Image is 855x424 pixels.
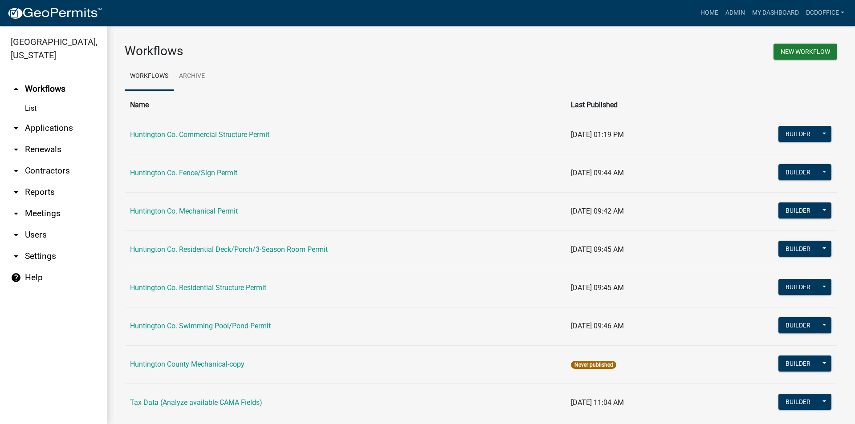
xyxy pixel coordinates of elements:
[174,62,210,91] a: Archive
[571,398,624,407] span: [DATE] 11:04 AM
[749,4,802,21] a: My Dashboard
[566,94,700,116] th: Last Published
[778,126,818,142] button: Builder
[125,62,174,91] a: Workflows
[697,4,722,21] a: Home
[125,44,474,59] h3: Workflows
[130,169,237,177] a: Huntington Co. Fence/Sign Permit
[778,202,818,218] button: Builder
[571,130,624,139] span: [DATE] 01:19 PM
[130,322,271,330] a: Huntington Co. Swimming Pool/Pond Permit
[778,317,818,333] button: Builder
[11,208,21,219] i: arrow_drop_down
[571,169,624,177] span: [DATE] 09:44 AM
[802,4,848,21] a: DCDOffice
[571,245,624,254] span: [DATE] 09:45 AM
[11,84,21,94] i: arrow_drop_up
[130,207,238,215] a: Huntington Co. Mechanical Permit
[11,230,21,240] i: arrow_drop_down
[778,241,818,257] button: Builder
[130,398,262,407] a: Tax Data (Analyze available CAMA Fields)
[11,187,21,198] i: arrow_drop_down
[11,123,21,133] i: arrow_drop_down
[11,166,21,176] i: arrow_drop_down
[130,283,266,292] a: Huntington Co. Residential Structure Permit
[125,94,566,116] th: Name
[571,283,624,292] span: [DATE] 09:45 AM
[778,279,818,295] button: Builder
[774,44,837,60] button: New Workflow
[130,360,244,368] a: Huntington County Mechanical-copy
[722,4,749,21] a: Admin
[778,164,818,180] button: Builder
[571,207,624,215] span: [DATE] 09:42 AM
[11,144,21,155] i: arrow_drop_down
[130,245,328,254] a: Huntington Co. Residential Deck/Porch/3-Season Room Permit
[778,394,818,410] button: Builder
[11,272,21,283] i: help
[571,322,624,330] span: [DATE] 09:46 AM
[571,361,616,369] span: Never published
[130,130,269,139] a: Huntington Co. Commercial Structure Permit
[778,355,818,372] button: Builder
[11,251,21,262] i: arrow_drop_down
